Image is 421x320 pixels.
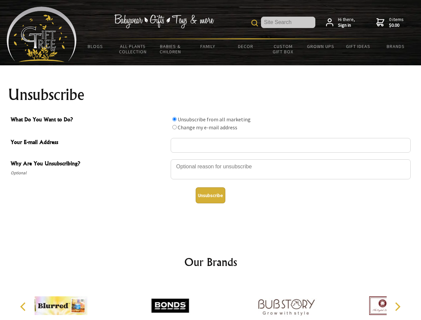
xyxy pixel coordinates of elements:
a: Custom Gift Box [264,39,302,59]
h1: Unsubscribe [8,87,413,103]
button: Unsubscribe [196,187,225,203]
a: Grown Ups [302,39,339,53]
strong: $0.00 [389,22,404,28]
textarea: Why Are You Unsubscribing? [171,159,411,179]
input: What Do You Want to Do? [172,117,177,121]
label: Change my e-mail address [178,124,237,131]
input: Your E-mail Address [171,138,411,153]
span: Optional [11,169,167,177]
a: Babies & Children [152,39,189,59]
a: Family [189,39,227,53]
span: Why Are You Unsubscribing? [11,159,167,169]
a: All Plants Collection [114,39,152,59]
img: Babyware - Gifts - Toys and more... [7,7,77,62]
a: BLOGS [77,39,114,53]
a: Gift Ideas [339,39,377,53]
button: Previous [17,299,31,314]
span: 0 items [389,16,404,28]
input: Site Search [261,17,315,28]
h2: Our Brands [13,254,408,270]
label: Unsubscribe from all marketing [178,116,251,123]
img: product search [251,20,258,26]
span: Your E-mail Address [11,138,167,148]
span: Hi there, [338,17,355,28]
img: Babywear - Gifts - Toys & more [114,14,214,28]
button: Next [390,299,405,314]
a: Brands [377,39,415,53]
a: 0 items$0.00 [376,17,404,28]
a: Decor [227,39,264,53]
span: What Do You Want to Do? [11,115,167,125]
strong: Sign in [338,22,355,28]
input: What Do You Want to Do? [172,125,177,129]
a: Hi there,Sign in [326,17,355,28]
